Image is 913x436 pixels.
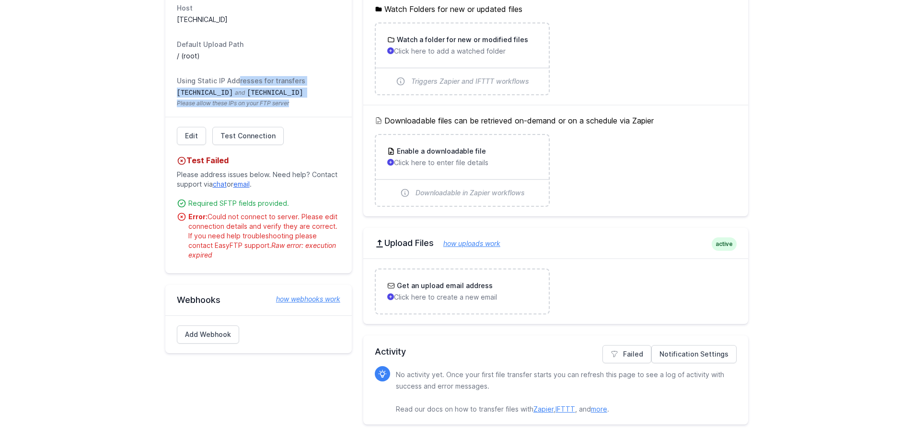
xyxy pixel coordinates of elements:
a: Add Webhook [177,325,239,344]
span: and [235,89,245,96]
strong: Error: [188,212,208,221]
span: Downloadable in Zapier workflows [416,188,525,198]
dt: Using Static IP Addresses for transfers [177,76,340,86]
h2: Webhooks [177,294,340,306]
dt: Default Upload Path [177,40,340,49]
a: Failed [602,345,651,363]
code: [TECHNICAL_ID] [247,89,303,97]
span: Triggers Zapier and IFTTT workflows [411,77,529,86]
a: IFTTT [555,405,575,413]
p: Click here to add a watched folder [387,46,537,56]
a: chat [213,180,227,188]
a: Test Connection [212,127,284,145]
dd: [TECHNICAL_ID] [177,15,340,24]
h2: Upload Files [375,237,737,249]
code: [TECHNICAL_ID] [177,89,233,97]
a: how uploads work [434,239,500,247]
h4: Test Failed [177,155,340,166]
span: Test Connection [220,131,276,141]
h3: Watch a folder for new or modified files [395,35,528,45]
p: Click here to enter file details [387,158,537,168]
span: active [712,237,737,251]
h2: Activity [375,345,737,358]
a: Enable a downloadable file Click here to enter file details Downloadable in Zapier workflows [376,135,549,206]
span: Please allow these IPs on your FTP server [177,100,340,107]
dd: / (root) [177,51,340,61]
iframe: Drift Widget Chat Controller [865,388,901,425]
h3: Enable a downloadable file [395,146,486,156]
a: Notification Settings [651,345,737,363]
a: Watch a folder for new or modified files Click here to add a watched folder Triggers Zapier and I... [376,23,549,94]
dt: Host [177,3,340,13]
a: email [233,180,250,188]
a: Edit [177,127,206,145]
div: Could not connect to server. Please edit connection details and verify they are correct. If you n... [188,212,340,260]
a: how webhooks work [266,294,340,304]
p: No activity yet. Once your first file transfer starts you can refresh this page to see a log of a... [396,369,729,415]
h3: Get an upload email address [395,281,493,291]
a: more [591,405,607,413]
h5: Downloadable files can be retrieved on-demand or on a schedule via Zapier [375,115,737,126]
h5: Watch Folders for new or updated files [375,3,737,15]
p: Please address issues below. Need help? Contact support via or . [177,166,340,193]
a: Zapier [533,405,554,413]
a: Get an upload email address Click here to create a new email [376,269,549,313]
p: Click here to create a new email [387,292,537,302]
div: Required SFTP fields provided. [188,199,340,208]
